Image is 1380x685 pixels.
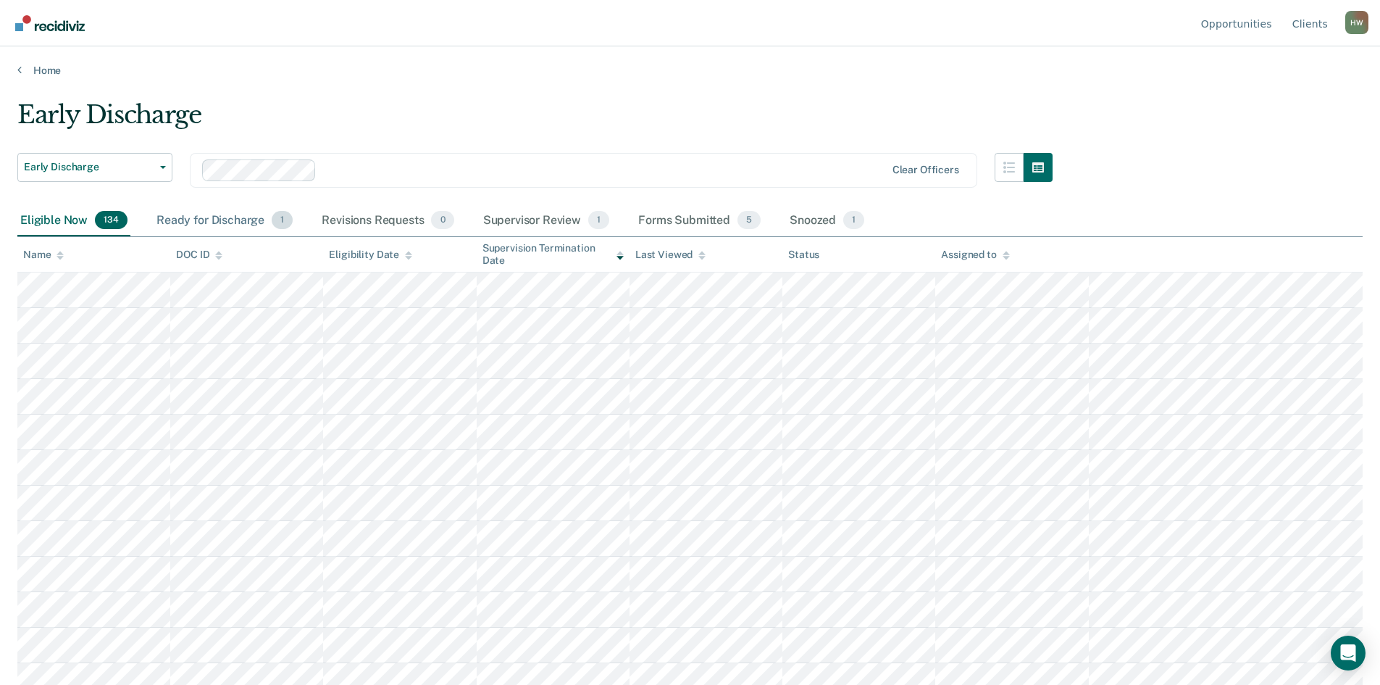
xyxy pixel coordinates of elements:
span: 1 [843,211,864,230]
button: Profile dropdown button [1345,11,1368,34]
div: Eligible Now134 [17,205,130,237]
img: Recidiviz [15,15,85,31]
div: Supervision Termination Date [482,242,624,267]
span: 134 [95,211,127,230]
span: 1 [588,211,609,230]
button: Early Discharge [17,153,172,182]
div: Status [788,249,819,261]
div: DOC ID [176,249,222,261]
span: 1 [272,211,293,230]
a: Home [17,64,1363,77]
span: 5 [737,211,761,230]
div: Eligibility Date [329,249,412,261]
div: Revisions Requests0 [319,205,456,237]
div: Early Discharge [17,100,1053,141]
div: Ready for Discharge1 [154,205,296,237]
span: Early Discharge [24,161,154,173]
span: 0 [431,211,453,230]
div: Last Viewed [635,249,706,261]
div: Supervisor Review1 [480,205,613,237]
div: Snoozed1 [787,205,867,237]
div: Forms Submitted5 [635,205,764,237]
div: Assigned to [941,249,1009,261]
div: Name [23,249,64,261]
div: H W [1345,11,1368,34]
div: Clear officers [892,164,959,176]
div: Open Intercom Messenger [1331,636,1366,671]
